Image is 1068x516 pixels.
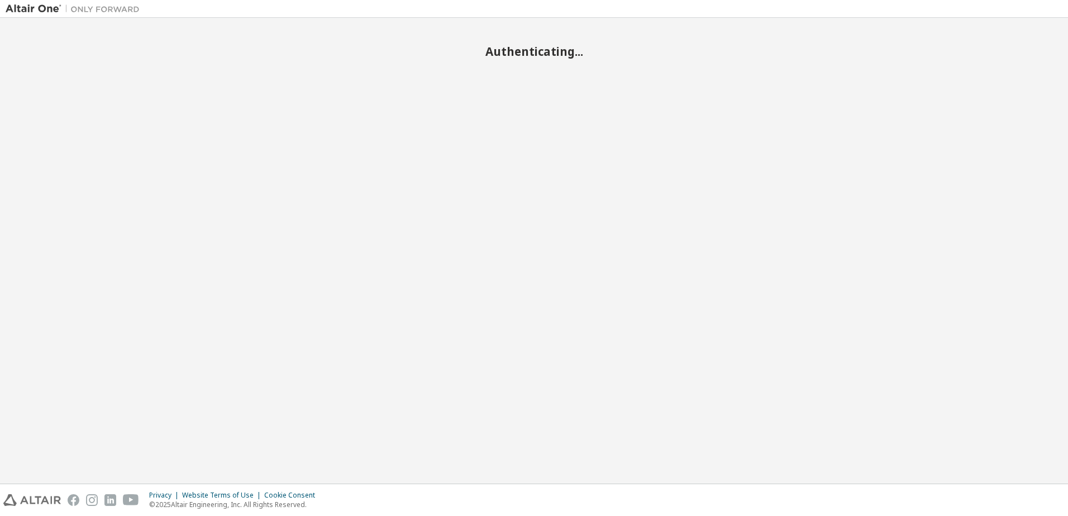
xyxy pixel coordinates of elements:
[123,494,139,506] img: youtube.svg
[86,494,98,506] img: instagram.svg
[264,491,322,500] div: Cookie Consent
[3,494,61,506] img: altair_logo.svg
[182,491,264,500] div: Website Terms of Use
[104,494,116,506] img: linkedin.svg
[6,3,145,15] img: Altair One
[68,494,79,506] img: facebook.svg
[149,500,322,509] p: © 2025 Altair Engineering, Inc. All Rights Reserved.
[6,44,1062,59] h2: Authenticating...
[149,491,182,500] div: Privacy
